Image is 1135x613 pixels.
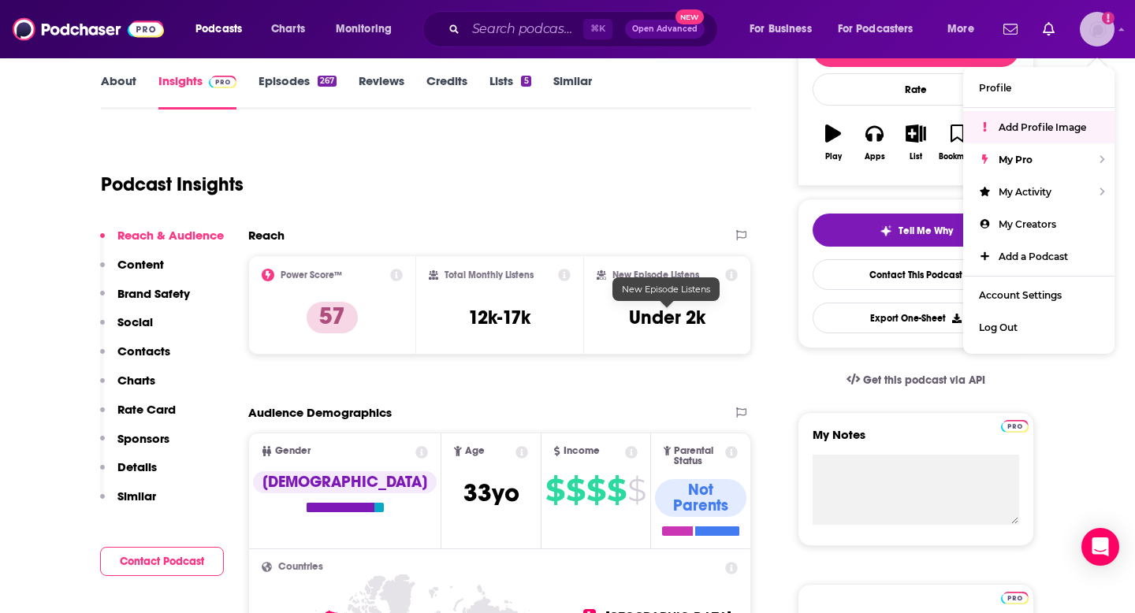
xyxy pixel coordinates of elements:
span: More [947,18,974,40]
span: Add Profile Image [999,121,1086,133]
span: $ [586,477,605,503]
label: My Notes [813,427,1019,455]
p: Sponsors [117,431,169,446]
button: Rate Card [100,402,176,431]
button: Charts [100,373,155,402]
a: Pro website [1001,589,1029,604]
img: Podchaser Pro [1001,592,1029,604]
h2: Audience Demographics [248,405,392,420]
h2: Total Monthly Listens [445,269,534,280]
span: Tell Me Why [899,225,953,237]
h1: Podcast Insights [101,173,244,196]
a: Pro website [1001,418,1029,433]
a: Reviews [359,73,404,110]
p: Contacts [117,344,170,359]
a: Get this podcast via API [834,361,998,399]
span: 33 yo [463,477,519,508]
p: Similar [117,489,156,503]
div: Bookmark [939,152,976,162]
button: open menu [184,17,262,42]
div: Play [825,152,842,162]
h2: New Episode Listens [612,269,699,280]
div: [DEMOGRAPHIC_DATA] [253,471,437,493]
p: Reach & Audience [117,228,224,243]
span: Podcasts [195,18,242,40]
span: For Podcasters [838,18,914,40]
div: Not Parents [655,479,746,517]
span: $ [545,477,564,503]
button: Open AdvancedNew [625,20,705,39]
span: My Creators [999,218,1056,230]
button: open menu [739,17,832,42]
button: Show profile menu [1080,12,1115,46]
a: Account Settings [963,279,1115,311]
h2: Power Score™ [281,269,342,280]
span: Logged in as danikarchmer [1080,12,1115,46]
a: Lists5 [489,73,530,110]
div: Apps [865,152,885,162]
a: Credits [426,73,467,110]
span: Parental Status [674,446,722,466]
p: Brand Safety [117,286,190,301]
span: Charts [271,18,305,40]
button: List [895,114,936,171]
span: For Business [750,18,812,40]
span: New Episode Listens [622,284,710,295]
span: Open Advanced [632,25,698,33]
p: Rate Card [117,402,176,417]
span: Countries [278,562,323,572]
p: Social [117,314,153,329]
span: Profile [979,82,1011,94]
a: My Creators [963,208,1115,240]
span: Get this podcast via API [863,373,985,387]
span: Age [465,446,485,456]
button: open menu [325,17,412,42]
input: Search podcasts, credits, & more... [466,17,583,42]
a: Add a Podcast [963,240,1115,273]
a: Show notifications dropdown [1036,16,1061,43]
span: $ [627,477,646,503]
button: Export One-Sheet [813,303,1019,333]
span: Income [564,446,600,456]
img: tell me why sparkle [880,225,892,237]
div: List [910,152,922,162]
ul: Show profile menu [963,67,1115,354]
div: 267 [318,76,337,87]
img: User Profile [1080,12,1115,46]
a: Episodes267 [259,73,337,110]
button: open menu [828,17,936,42]
h2: Reach [248,228,285,243]
a: Profile [963,72,1115,104]
span: Add a Podcast [999,251,1068,262]
a: InsightsPodchaser Pro [158,73,236,110]
p: Content [117,257,164,272]
a: Charts [261,17,314,42]
button: Content [100,257,164,286]
button: Contacts [100,344,170,373]
a: Show notifications dropdown [997,16,1024,43]
div: Search podcasts, credits, & more... [437,11,733,47]
span: My Activity [999,186,1051,198]
button: Sponsors [100,431,169,460]
h3: 12k-17k [468,306,530,329]
a: Similar [553,73,592,110]
button: Similar [100,489,156,518]
span: $ [566,477,585,503]
div: Open Intercom Messenger [1081,528,1119,566]
span: Log Out [979,321,1018,333]
span: Gender [275,446,311,456]
button: Contact Podcast [100,547,224,576]
img: Podchaser - Follow, Share and Rate Podcasts [13,14,164,44]
span: $ [607,477,626,503]
button: Apps [854,114,895,171]
button: Reach & Audience [100,228,224,257]
div: Rate [813,73,1019,106]
p: Charts [117,373,155,388]
span: New [675,9,704,24]
a: Add Profile Image [963,111,1115,143]
a: About [101,73,136,110]
svg: Add a profile image [1102,12,1115,24]
button: tell me why sparkleTell Me Why [813,214,1019,247]
div: 5 [521,76,530,87]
